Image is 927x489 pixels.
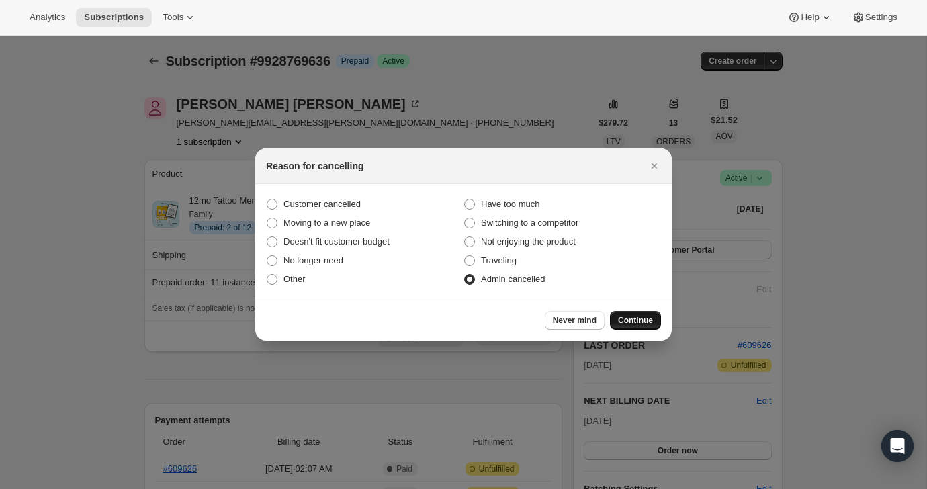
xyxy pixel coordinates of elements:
h2: Reason for cancelling [266,159,363,173]
span: Help [801,12,819,23]
span: Moving to a new place [283,218,370,228]
span: Doesn't fit customer budget [283,236,390,247]
span: Analytics [30,12,65,23]
span: Admin cancelled [481,274,545,284]
button: Subscriptions [76,8,152,27]
span: No longer need [283,255,343,265]
button: Settings [844,8,906,27]
span: Never mind [553,315,597,326]
button: Continue [610,311,661,330]
span: Traveling [481,255,517,265]
span: Switching to a competitor [481,218,578,228]
button: Help [779,8,840,27]
span: Customer cancelled [283,199,361,209]
span: Subscriptions [84,12,144,23]
span: Other [283,274,306,284]
button: Never mind [545,311,605,330]
button: Tools [154,8,205,27]
button: Close [645,157,664,175]
span: Tools [163,12,183,23]
span: Not enjoying the product [481,236,576,247]
div: Open Intercom Messenger [881,430,914,462]
span: Settings [865,12,897,23]
span: Continue [618,315,653,326]
button: Analytics [21,8,73,27]
span: Have too much [481,199,539,209]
